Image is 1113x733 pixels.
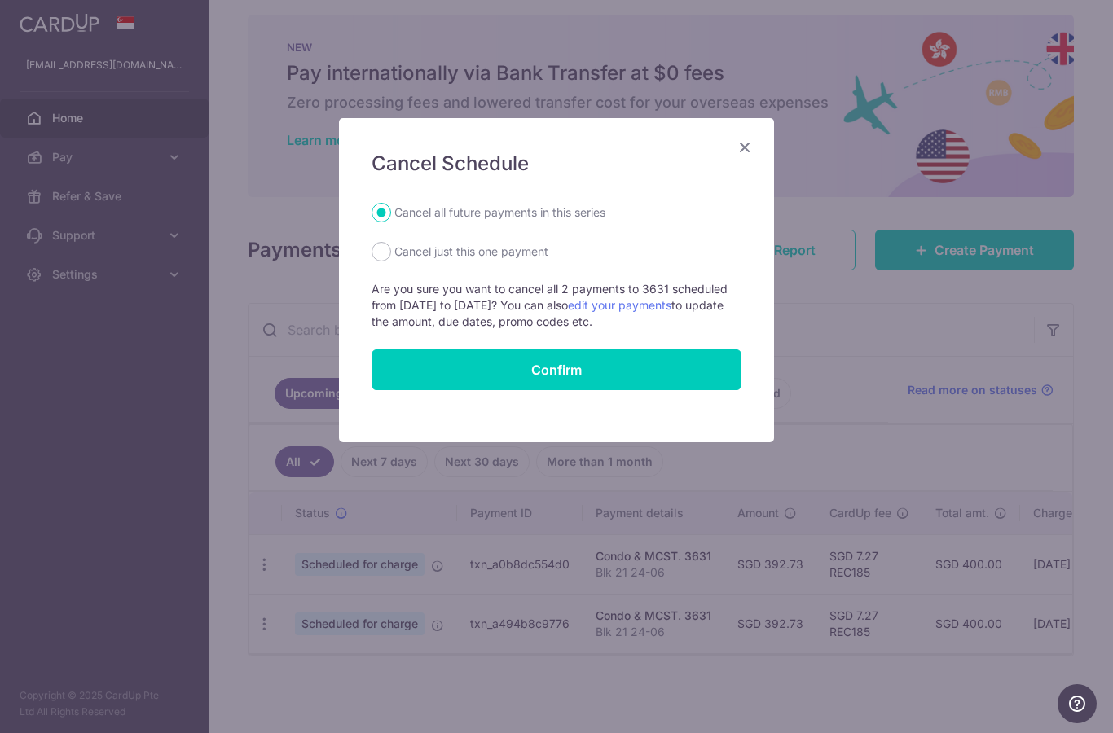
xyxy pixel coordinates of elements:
[372,349,741,390] button: Confirm
[394,203,605,222] label: Cancel all future payments in this series
[394,242,548,261] label: Cancel just this one payment
[568,298,671,312] a: edit your payments
[372,281,741,330] p: Are you sure you want to cancel all 2 payments to 3631 scheduled from [DATE] to [DATE]? You can a...
[372,151,741,177] h5: Cancel Schedule
[735,138,754,157] button: Close
[1058,684,1097,725] iframe: Opens a widget where you can find more information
